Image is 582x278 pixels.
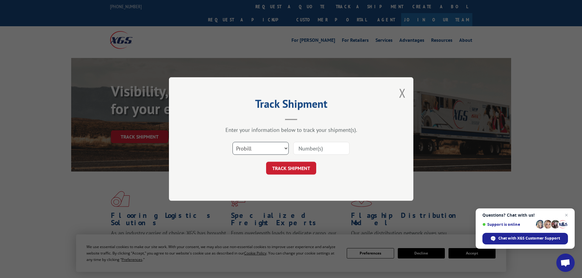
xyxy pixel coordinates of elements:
[482,213,568,218] span: Questions? Chat with us!
[399,85,406,101] button: Close modal
[556,254,575,272] div: Open chat
[199,126,383,133] div: Enter your information below to track your shipment(s).
[482,233,568,244] div: Chat with XGS Customer Support
[482,222,534,227] span: Support is online
[199,99,383,111] h2: Track Shipment
[293,142,350,155] input: Number(s)
[563,211,570,219] span: Close chat
[266,162,316,175] button: TRACK SHIPMENT
[498,236,560,241] span: Chat with XGS Customer Support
